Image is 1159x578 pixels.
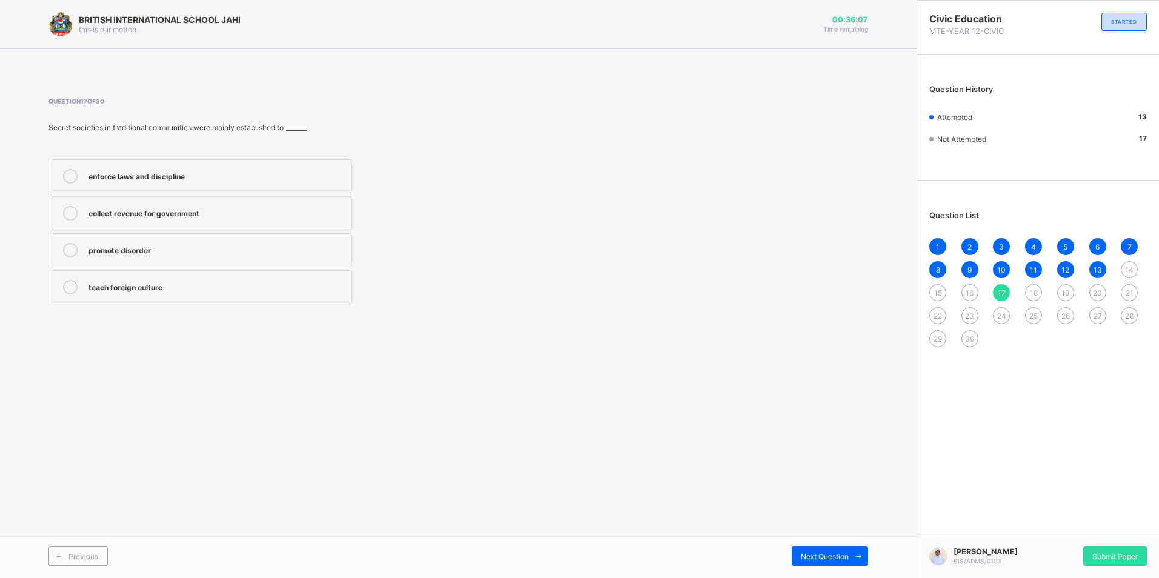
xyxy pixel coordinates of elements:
span: Next Question [801,552,849,561]
span: 8 [936,265,940,274]
span: 1 [936,242,940,251]
span: 20 [1093,288,1102,297]
span: 24 [997,311,1006,321]
span: 15 [934,288,942,297]
span: 21 [1126,288,1134,297]
span: 16 [966,288,974,297]
span: STARTED [1111,19,1137,25]
span: 23 [965,311,974,321]
div: Secret societies in traditional communities were mainly established to _______ [48,123,559,132]
span: Question 17 of 30 [48,98,559,105]
span: Civic Education [929,13,1038,25]
span: 7 [1127,242,1132,251]
span: Attempted [937,113,972,122]
span: BRITISH INTERNATIONAL SCHOOL JAHI [79,15,241,25]
span: 18 [1030,288,1038,297]
span: 22 [934,311,942,321]
span: Time remaining [823,25,868,33]
b: 17 [1139,134,1147,143]
b: 13 [1138,112,1147,121]
span: Previous [68,552,98,561]
span: 19 [1061,288,1069,297]
span: [PERSON_NAME] [954,547,1018,556]
span: BIS/ADMS/0103 [954,557,1001,565]
span: 26 [1061,311,1070,321]
span: 00:36:07 [823,15,868,24]
div: promote disorder [89,243,345,255]
span: 10 [997,265,1006,274]
span: MTE-YEAR 12-CIVIC [929,27,1038,36]
span: 9 [967,265,972,274]
span: 17 [998,288,1006,297]
span: 12 [1061,265,1069,274]
span: 14 [1125,265,1134,274]
span: Question History [929,85,993,94]
div: collect revenue for government [89,206,345,218]
span: Not Attempted [937,135,986,144]
span: Submit Paper [1092,552,1138,561]
span: 13 [1094,265,1102,274]
span: 6 [1095,242,1100,251]
span: 5 [1063,242,1067,251]
span: 28 [1125,311,1134,321]
span: Question List [929,211,979,220]
span: 11 [1030,265,1037,274]
span: 29 [934,334,942,344]
span: 3 [999,242,1004,251]
span: 2 [967,242,972,251]
span: 27 [1094,311,1102,321]
span: 25 [1029,311,1038,321]
div: enforce laws and discipline [89,169,345,181]
span: this is our motton [79,25,136,34]
span: 30 [965,334,975,344]
div: teach foreign culture [89,280,345,292]
span: 4 [1031,242,1036,251]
